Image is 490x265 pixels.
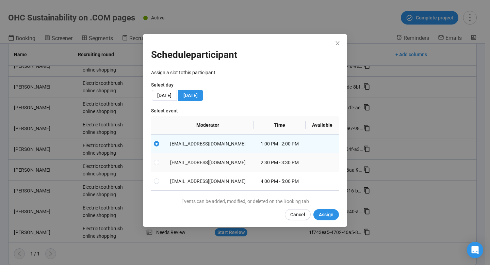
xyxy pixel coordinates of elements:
[151,107,339,114] p: Select event
[157,93,171,98] span: [DATE]
[162,116,254,135] th: Moderator
[254,172,306,191] td: 4:00 PM - 5:00 PM
[254,153,306,172] td: 2:30 PM - 3:30 PM
[290,211,305,218] span: Cancel
[254,116,306,135] th: Time
[306,116,339,135] th: Available
[151,69,339,76] p: Assign a slot to this participant .
[183,93,198,98] span: [DATE]
[162,172,254,191] td: [EMAIL_ADDRESS][DOMAIN_NAME]
[151,47,339,62] h1: Schedule participant
[151,198,339,205] p: Events can be added, modified, or deleted on the Booking tab
[313,209,339,220] button: Assign
[319,211,333,218] span: Assign
[151,81,339,89] p: Select day
[467,242,483,258] div: Open Intercom Messenger
[334,40,341,47] button: Close
[162,153,254,172] td: [EMAIL_ADDRESS][DOMAIN_NAME]
[285,209,311,220] button: Cancel
[254,135,306,153] td: 1:00 PM - 2:00 PM
[335,41,340,46] span: close
[162,135,254,153] td: [EMAIL_ADDRESS][DOMAIN_NAME]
